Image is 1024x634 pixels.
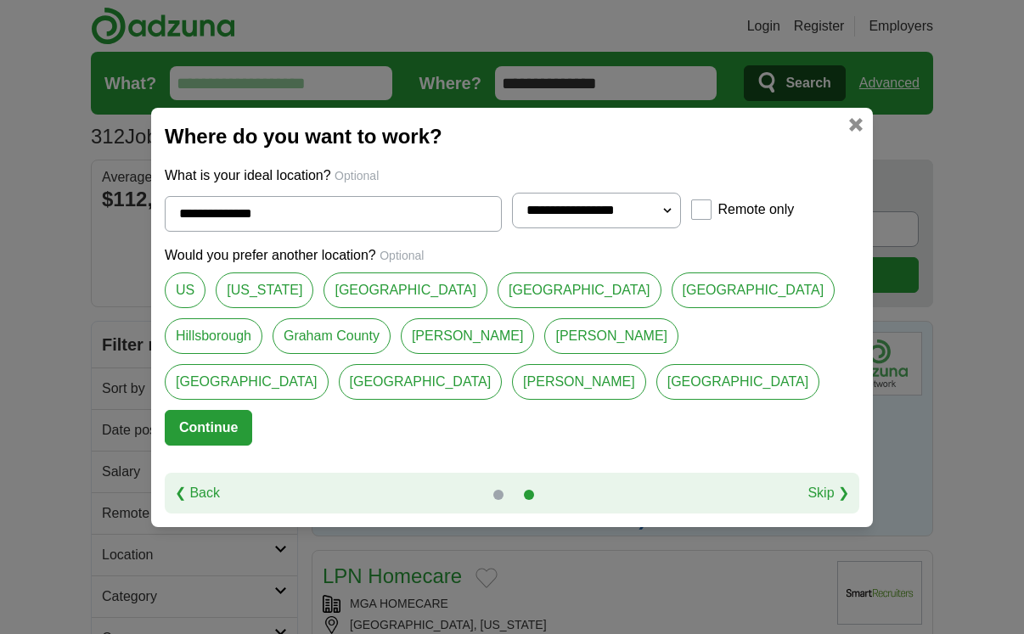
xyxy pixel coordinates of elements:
[512,364,646,400] a: [PERSON_NAME]
[165,272,205,308] a: US
[165,318,262,354] a: Hillsborough
[672,272,836,308] a: [GEOGRAPHIC_DATA]
[165,245,859,266] p: Would you prefer another location?
[273,318,391,354] a: Graham County
[718,199,795,220] label: Remote only
[175,483,220,503] a: ❮ Back
[380,249,424,262] span: Optional
[165,410,252,446] button: Continue
[335,169,379,182] span: Optional
[656,364,820,400] a: [GEOGRAPHIC_DATA]
[339,364,503,400] a: [GEOGRAPHIC_DATA]
[401,318,535,354] a: [PERSON_NAME]
[544,318,678,354] a: [PERSON_NAME]
[807,483,849,503] a: Skip ❯
[498,272,661,308] a: [GEOGRAPHIC_DATA]
[216,272,313,308] a: [US_STATE]
[165,121,859,152] h2: Where do you want to work?
[165,364,329,400] a: [GEOGRAPHIC_DATA]
[165,166,859,186] p: What is your ideal location?
[324,272,487,308] a: [GEOGRAPHIC_DATA]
